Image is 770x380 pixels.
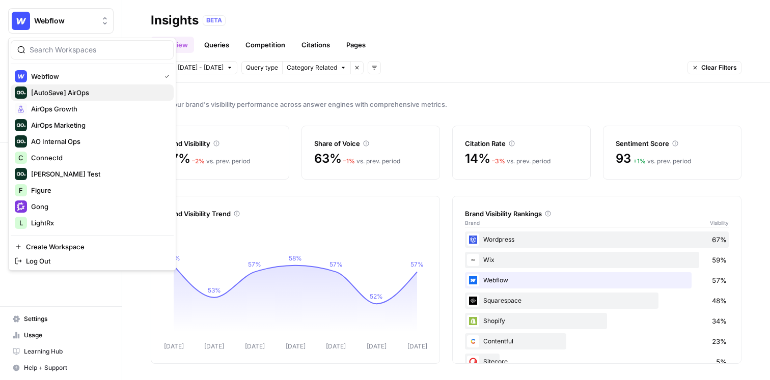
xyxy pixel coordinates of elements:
span: Create Workspace [26,242,166,252]
span: [AutoSave] AirOps [31,87,166,98]
span: Settings [24,314,109,324]
span: Track your brand's visibility performance across answer engines with comprehensive metrics. [151,99,741,109]
a: Log Out [11,254,174,268]
tspan: [DATE] [367,342,387,350]
span: LightRx [31,218,166,228]
img: wrtrwb713zz0l631c70900pxqvqh [467,315,479,327]
tspan: 57% [248,260,261,268]
span: 23% [712,336,727,346]
div: Brand Visibility Rankings [465,209,729,219]
img: 2ud796hvc3gw7qwjscn75txc5abr [467,335,479,347]
span: Learning Hub [24,347,109,356]
tspan: 58% [289,254,302,262]
div: Webflow [465,272,729,288]
span: AirOps Growth [31,104,166,114]
span: [PERSON_NAME] Test [31,169,166,179]
img: AirOps Growth Logo [15,103,27,115]
img: 22xsrp1vvxnaoilgdb3s3rw3scik [467,233,479,246]
span: 93 [616,151,631,167]
div: vs. prev. period [492,157,551,166]
span: Category Related [287,63,337,72]
div: vs. prev. period [633,157,691,166]
img: i4x52ilb2nzb0yhdjpwfqj6p8htt [467,254,479,266]
a: Citations [295,37,336,53]
tspan: [DATE] [204,342,224,350]
div: Sitecore [465,354,729,370]
a: Queries [198,37,235,53]
tspan: [DATE] [164,342,184,350]
img: nkwbr8leobsn7sltvelb09papgu0 [467,356,479,368]
span: Log Out [26,256,166,266]
a: Learning Hub [8,343,114,360]
button: Workspace: Webflow [8,8,114,34]
div: Brand Visibility Trend [163,209,427,219]
a: Usage [8,327,114,343]
img: Gong Logo [15,200,27,213]
span: [DATE] - [DATE] [178,63,224,72]
img: Dillon Test Logo [15,168,27,180]
span: AirOps Marketing [31,120,166,130]
div: Squarespace [465,293,729,309]
img: AirOps Marketing Logo [15,119,27,131]
span: Gong [31,201,166,212]
img: [AutoSave] AirOps Logo [15,86,27,99]
div: vs. prev. period [192,157,250,166]
div: Wix [465,252,729,268]
div: Share of Voice [314,138,427,149]
a: Settings [8,311,114,327]
span: 14% [465,151,490,167]
span: – 2 % [192,157,205,165]
div: Contentful [465,333,729,349]
img: Webflow Logo [15,70,27,82]
span: 57% [712,275,727,285]
span: 5% [716,357,727,367]
span: Webflow [34,16,96,26]
span: Figure [31,185,166,195]
span: Connectd [31,153,166,163]
button: Help + Support [8,360,114,376]
a: Overview [151,37,194,53]
span: C [18,153,23,163]
div: Brand Visibility [163,138,277,149]
span: AO Internal Ops [31,136,166,147]
a: Create Workspace [11,240,174,254]
tspan: 52% [370,293,383,300]
span: 34% [712,316,727,326]
img: a1pu3e9a4sjoov2n4mw66knzy8l8 [467,274,479,286]
tspan: [DATE] [326,342,346,350]
div: Shopify [465,313,729,329]
button: [DATE] - [DATE] [173,61,237,74]
span: Query type [246,63,278,72]
tspan: [DATE] [245,342,265,350]
img: onsbemoa9sjln5gpq3z6gl4wfdvr [467,295,479,307]
span: 48% [712,296,727,306]
span: Usage [24,331,109,340]
div: Sentiment Score [616,138,729,149]
span: Visibility [710,219,729,227]
span: Clear Filters [701,63,737,72]
div: vs. prev. period [343,157,400,166]
span: Brand [465,219,480,227]
span: F [19,185,23,195]
tspan: [DATE] [286,342,306,350]
span: – 3 % [492,157,505,165]
div: Workspace: Webflow [8,38,176,271]
div: Citation Rate [465,138,578,149]
button: Category Related [282,61,350,74]
span: 67% [712,235,727,245]
span: Webflow [31,71,156,81]
span: – 1 % [343,157,355,165]
span: + 1 % [633,157,646,165]
tspan: 57% [410,260,424,268]
button: Clear Filters [687,61,741,74]
input: Search Workspaces [30,45,167,55]
tspan: [DATE] [407,342,427,350]
a: Competition [239,37,291,53]
img: AO Internal Ops Logo [15,135,27,148]
div: Insights [151,12,199,28]
span: L [19,218,23,228]
span: 57% [163,151,190,167]
span: 59% [712,255,727,265]
img: Webflow Logo [12,12,30,30]
a: Pages [340,37,372,53]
